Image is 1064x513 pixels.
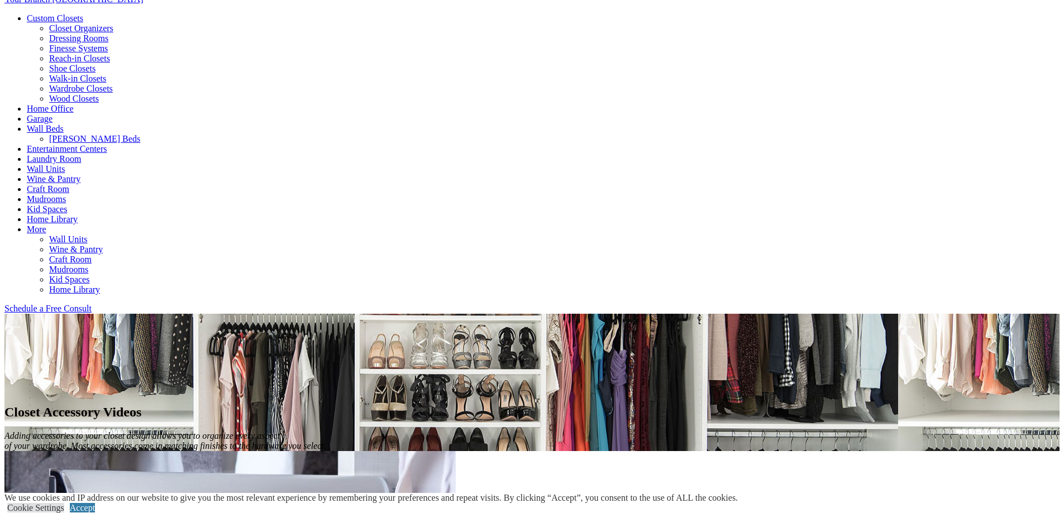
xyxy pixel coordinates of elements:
[4,405,1060,420] h1: Closet Accessory Videos
[4,431,326,450] em: Adding accessories to your closet design allows you to organize every aspect of your wardrobe. Mo...
[49,64,96,73] a: Shoe Closets
[27,13,83,23] a: Custom Closets
[49,275,89,284] a: Kid Spaces
[27,224,46,234] a: More menu text will display only on big screen
[49,23,113,33] a: Closet Organizers
[49,84,113,93] a: Wardrobe Closets
[49,244,103,254] a: Wine & Pantry
[49,74,106,83] a: Walk-in Closets
[27,104,74,113] a: Home Office
[49,94,99,103] a: Wood Closets
[27,144,107,154] a: Entertainment Centers
[70,503,95,512] a: Accept
[27,214,78,224] a: Home Library
[49,33,108,43] a: Dressing Rooms
[27,164,65,174] a: Wall Units
[49,265,88,274] a: Mudrooms
[27,194,66,204] a: Mudrooms
[4,493,738,503] div: We use cookies and IP address on our website to give you the most relevant experience by remember...
[27,184,69,194] a: Craft Room
[27,124,64,133] a: Wall Beds
[7,503,64,512] a: Cookie Settings
[27,174,80,184] a: Wine & Pantry
[49,44,108,53] a: Finesse Systems
[49,54,110,63] a: Reach-in Closets
[27,114,53,123] a: Garage
[49,134,140,143] a: [PERSON_NAME] Beds
[49,285,100,294] a: Home Library
[49,255,92,264] a: Craft Room
[27,204,67,214] a: Kid Spaces
[27,154,81,164] a: Laundry Room
[4,304,92,313] a: Schedule a Free Consult (opens a dropdown menu)
[49,234,87,244] a: Wall Units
